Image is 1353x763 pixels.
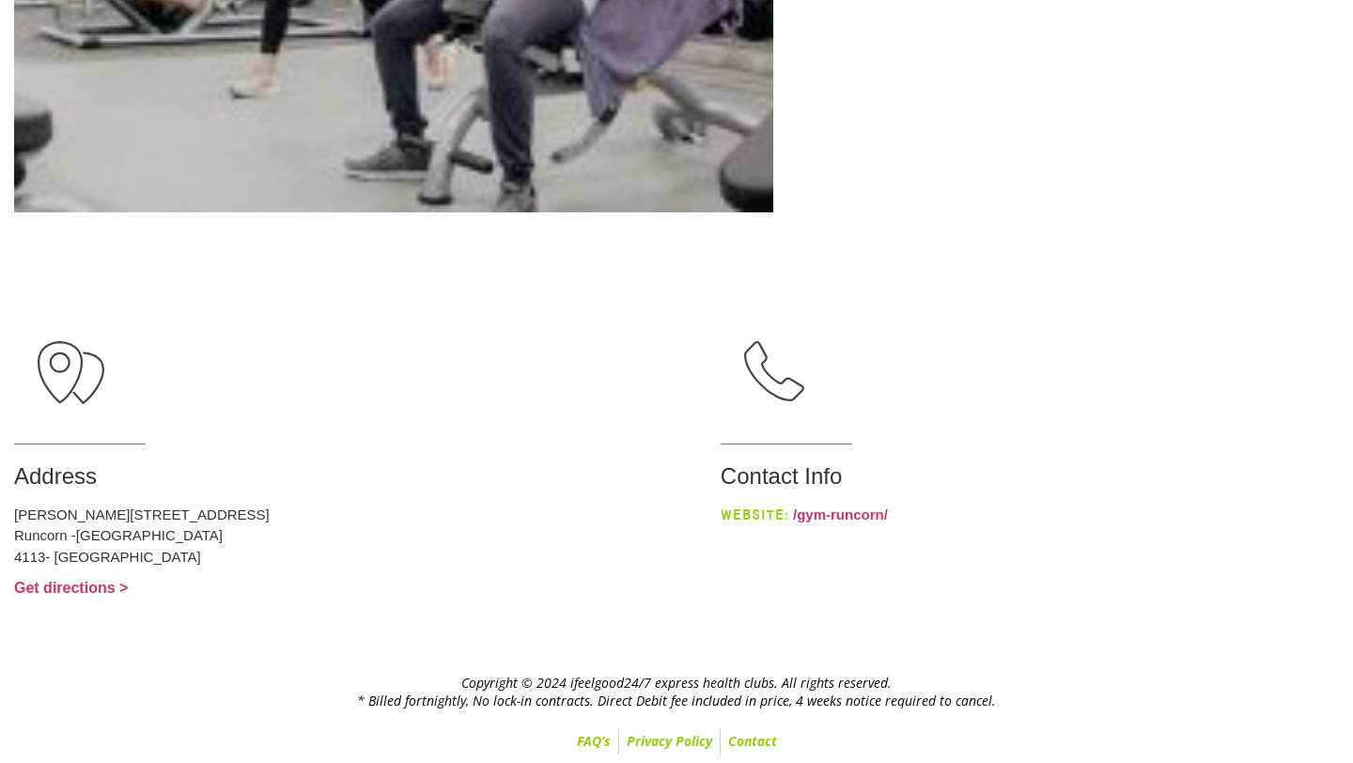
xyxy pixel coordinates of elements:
a: Privacy Policy [619,728,720,755]
a: Get directions > [14,580,128,596]
img: address.svg [38,341,104,404]
nav: Menu [75,728,1278,755]
img: contact.svg [744,341,804,401]
h4: Address [14,463,721,490]
a: FAQ’s [569,728,618,755]
a: Contact [721,728,785,755]
h2: Copyright © 2024 ifeelgood24/7 express health clubs. All rights reserved. * Billed fortnightly, N... [75,675,1278,708]
p: [PERSON_NAME][STREET_ADDRESS] Runcorn -[GEOGRAPHIC_DATA] 4113- [GEOGRAPHIC_DATA] [14,505,721,568]
b: Website: [721,506,789,523]
h4: Contact Info [721,463,1339,490]
a: /gym-runcorn/ [793,506,888,522]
